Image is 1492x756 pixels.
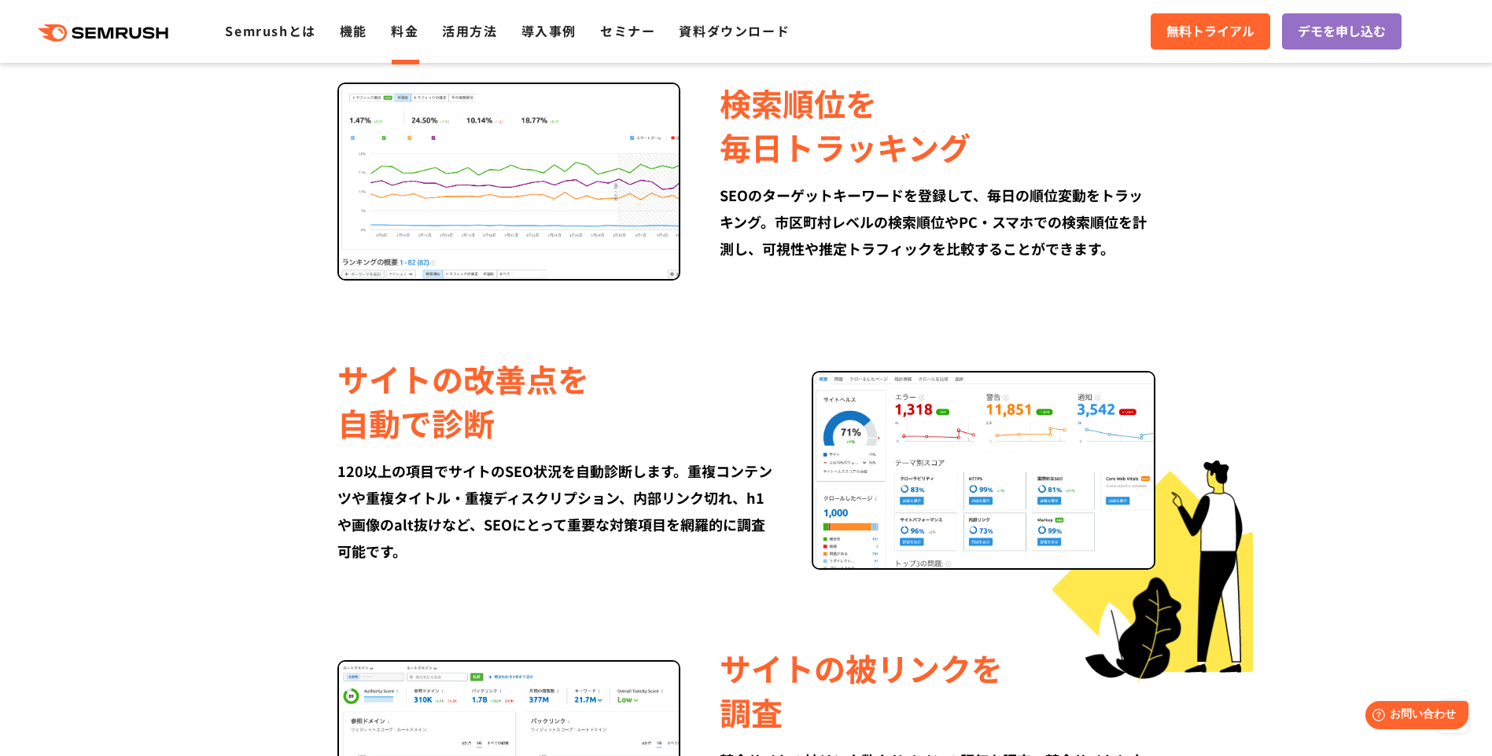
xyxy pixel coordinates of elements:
a: 料金 [391,21,418,40]
a: 資料ダウンロード [679,21,790,40]
a: 活用方法 [442,21,497,40]
a: 無料トライアル [1151,13,1270,50]
div: サイトの改善点を 自動で診断 [337,357,772,445]
div: 検索順位を 毎日トラッキング [720,81,1155,169]
a: 機能 [340,21,367,40]
span: 無料トライアル [1166,21,1254,42]
div: サイトの被リンクを 調査 [720,646,1155,734]
a: 導入事例 [521,21,577,40]
span: デモを申し込む [1298,21,1386,42]
iframe: Help widget launcher [1352,695,1475,739]
a: セミナー [600,21,655,40]
a: Semrushとは [225,21,315,40]
div: SEOのターゲットキーワードを登録して、毎日の順位変動をトラッキング。市区町村レベルの検索順位やPC・スマホでの検索順位を計測し、可視性や推定トラフィックを比較することができます。 [720,182,1155,262]
a: デモを申し込む [1282,13,1402,50]
div: 120以上の項目でサイトのSEO状況を自動診断します。重複コンテンツや重複タイトル・重複ディスクリプション、内部リンク切れ、h1や画像のalt抜けなど、SEOにとって重要な対策項目を網羅的に調査... [337,457,772,564]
